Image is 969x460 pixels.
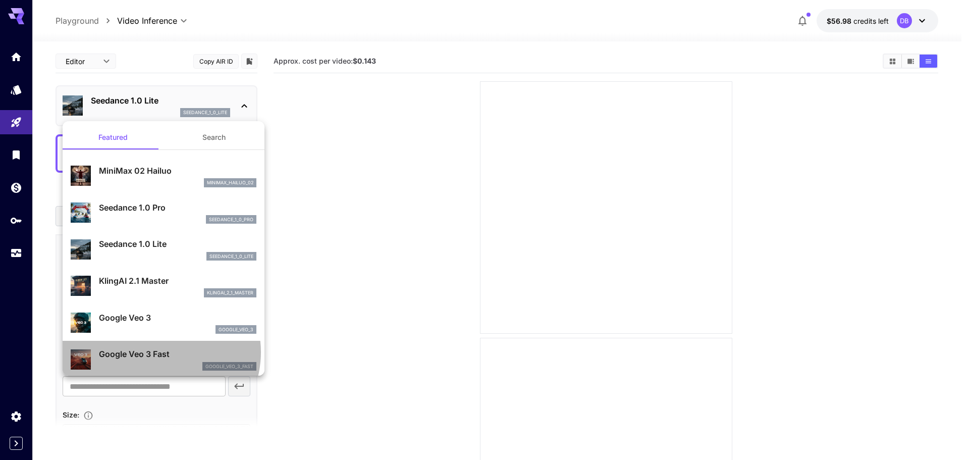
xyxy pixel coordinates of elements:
p: minimax_hailuo_02 [207,179,253,186]
button: Featured [63,125,164,149]
div: KlingAI 2.1 Masterklingai_2_1_master [71,271,256,301]
p: MiniMax 02 Hailuo [99,165,256,177]
p: seedance_1_0_lite [209,253,253,260]
p: Seedance 1.0 Lite [99,238,256,250]
div: Google Veo 3google_veo_3 [71,308,256,338]
p: Google Veo 3 Fast [99,348,256,360]
p: google_veo_3 [219,326,253,333]
p: google_veo_3_fast [205,363,253,370]
button: Search [164,125,264,149]
div: MiniMax 02 Hailuominimax_hailuo_02 [71,161,256,191]
p: Google Veo 3 [99,312,256,324]
div: Seedance 1.0 Liteseedance_1_0_lite [71,234,256,265]
p: seedance_1_0_pro [209,216,253,223]
p: klingai_2_1_master [207,289,253,296]
p: Seedance 1.0 Pro [99,201,256,214]
div: Google Veo 3 Fastgoogle_veo_3_fast [71,344,256,375]
div: Seedance 1.0 Proseedance_1_0_pro [71,197,256,228]
p: KlingAI 2.1 Master [99,275,256,287]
